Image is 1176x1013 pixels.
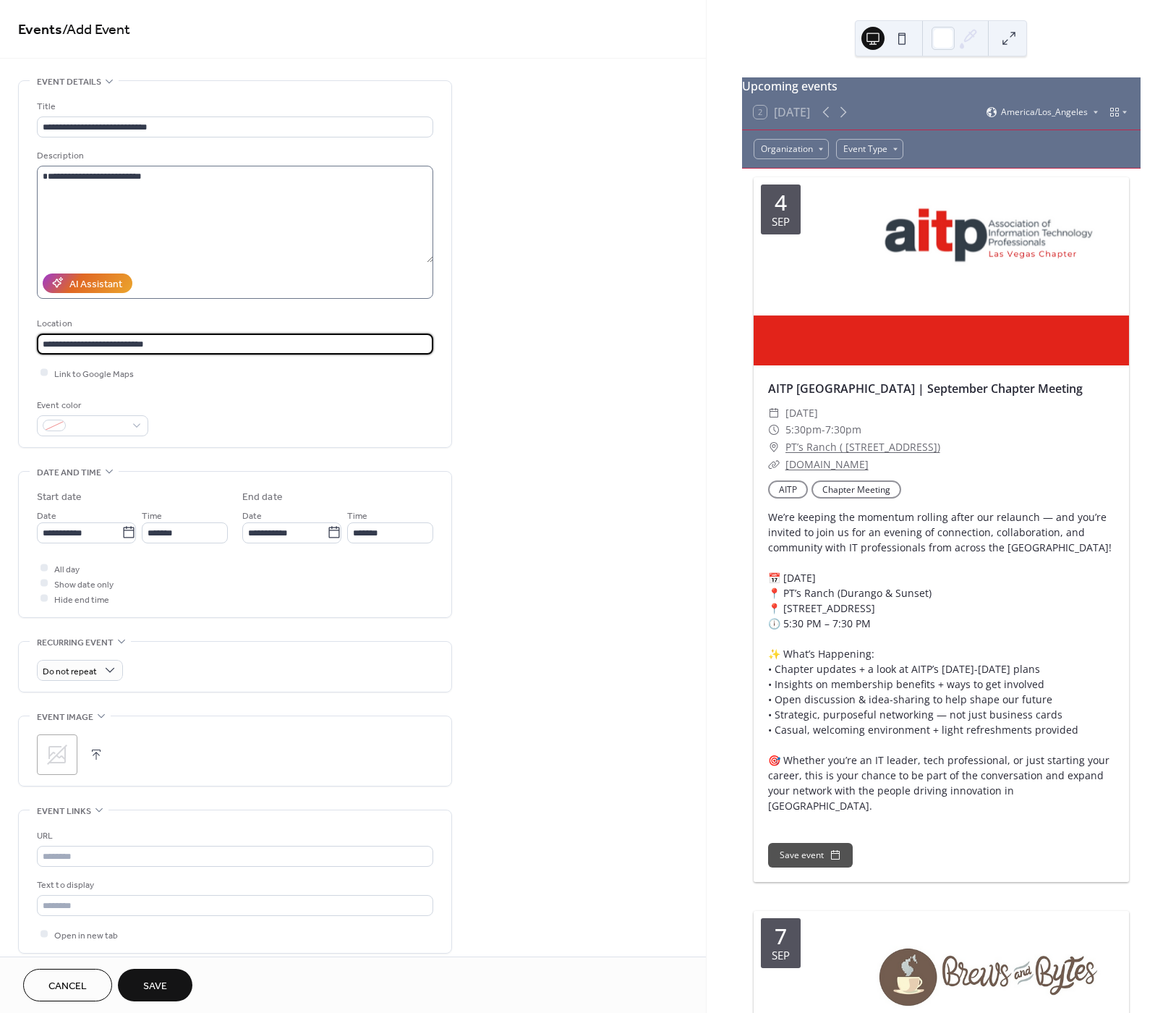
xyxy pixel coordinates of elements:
[822,421,825,438] span: -
[48,979,87,994] span: Cancel
[37,75,101,90] span: Event details
[37,316,430,331] div: Location
[18,16,62,44] a: Events
[785,457,869,471] a: [DOMAIN_NAME]
[242,508,262,523] span: Date
[242,490,283,505] div: End date
[768,421,780,438] div: ​
[37,148,430,164] div: Description
[43,663,97,679] span: Do not repeat
[37,490,82,505] div: Start date
[143,979,167,994] span: Save
[37,465,101,480] span: Date and time
[37,635,114,650] span: Recurring event
[768,404,780,422] div: ​
[54,592,109,607] span: Hide end time
[118,969,192,1001] button: Save
[768,438,780,456] div: ​
[785,421,822,438] span: 5:30pm
[825,421,861,438] span: 7:30pm
[785,404,818,422] span: [DATE]
[37,398,145,413] div: Event color
[37,828,430,844] div: URL
[54,928,118,943] span: Open in new tab
[37,734,77,775] div: ;
[37,508,56,523] span: Date
[775,925,787,947] div: 7
[347,508,367,523] span: Time
[23,969,112,1001] button: Cancel
[37,804,91,819] span: Event links
[62,16,130,44] span: / Add Event
[43,274,132,293] button: AI Assistant
[768,843,853,868] button: Save event
[785,438,940,456] a: PT’s Ranch ( [STREET_ADDRESS])
[772,950,790,961] div: Sep
[54,561,80,577] span: All day
[754,509,1129,813] div: We’re keeping the momentum rolling after our relaunch — and you’re invited to join us for an even...
[54,366,134,381] span: Link to Google Maps
[1001,108,1088,116] span: America/Los_Angeles
[37,99,430,114] div: Title
[37,710,93,725] span: Event image
[772,216,790,227] div: Sep
[775,192,787,213] div: 4
[37,878,430,893] div: Text to display
[54,577,114,592] span: Show date only
[768,456,780,473] div: ​
[768,381,1083,397] a: AITP [GEOGRAPHIC_DATA] | September Chapter Meeting
[142,508,162,523] span: Time
[69,276,122,292] div: AI Assistant
[742,77,1141,95] div: Upcoming events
